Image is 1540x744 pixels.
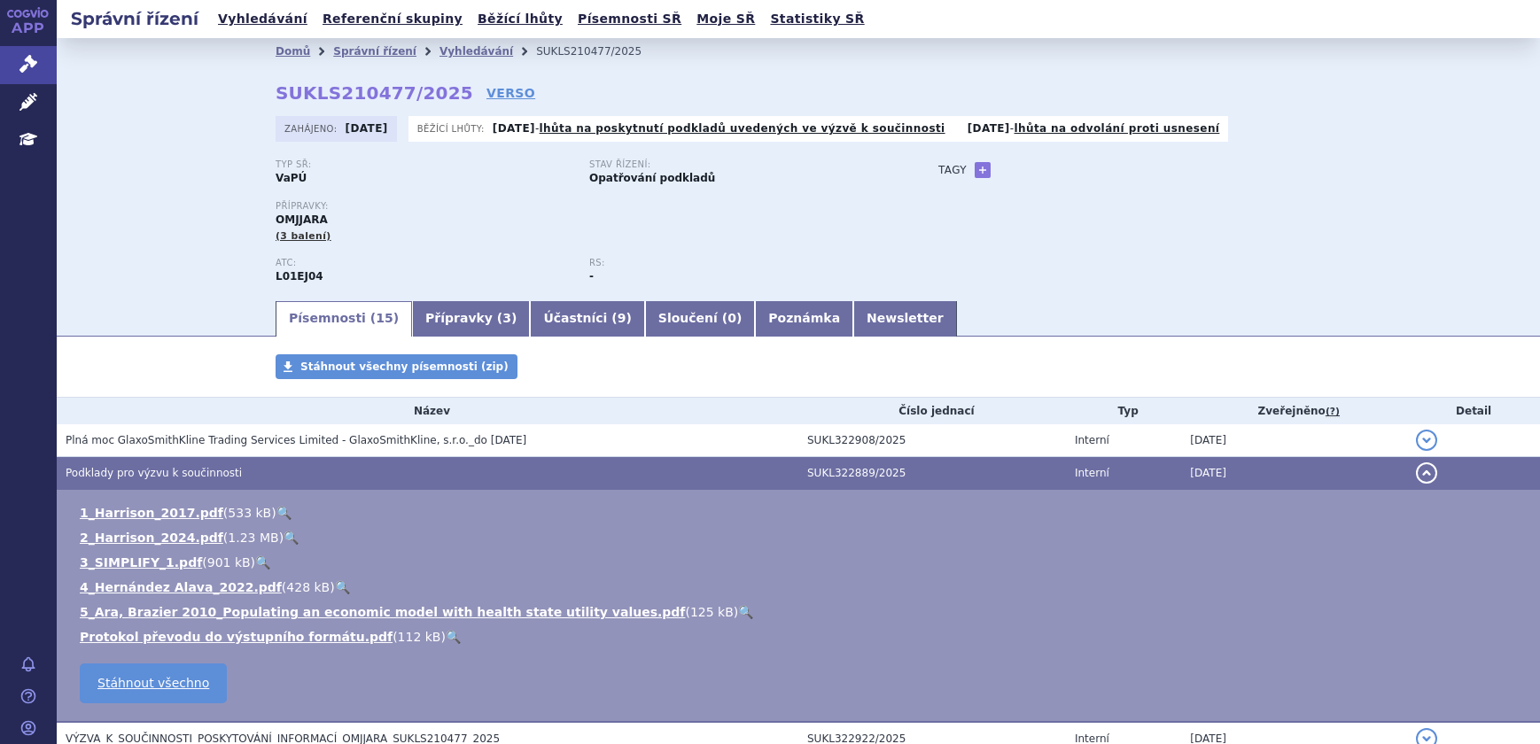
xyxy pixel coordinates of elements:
[486,84,535,102] a: VERSO
[276,354,517,379] a: Stáhnout všechny písemnosti (zip)
[276,301,412,337] a: Písemnosti (15)
[80,554,1522,571] li: ( )
[765,7,869,31] a: Statistiky SŘ
[690,605,734,619] span: 125 kB
[276,172,307,184] strong: VaPÚ
[798,424,1066,457] td: SUKL322908/2025
[376,311,393,325] span: 15
[276,230,331,242] span: (3 balení)
[589,172,715,184] strong: Opatřování podkladů
[417,121,488,136] span: Běžící lhůty:
[412,301,530,337] a: Přípravky (3)
[968,121,1220,136] p: -
[66,467,242,479] span: Podklady pro výzvu k součinnosti
[80,603,1522,621] li: ( )
[317,7,468,31] a: Referenční skupiny
[536,38,665,65] li: SUKLS210477/2025
[589,159,885,170] p: Stav řízení:
[446,630,461,644] a: 🔍
[1075,467,1109,479] span: Interní
[80,630,393,644] a: Protokol převodu do výstupního formátu.pdf
[276,506,292,520] a: 🔍
[975,162,991,178] a: +
[335,580,350,594] a: 🔍
[276,270,323,283] strong: MOMELOTINIB
[589,258,885,268] p: RS:
[57,6,213,31] h2: Správní řízení
[276,82,473,104] strong: SUKLS210477/2025
[80,628,1522,646] li: ( )
[80,529,1522,546] li: ( )
[66,434,526,446] span: Plná moc GlaxoSmithKline Trading Services Limited - GlaxoSmithKline, s.r.o._do 28.5.2026
[80,506,223,520] a: 1_Harrison_2017.pdf
[80,531,223,545] a: 2_Harrison_2024.pdf
[727,311,736,325] span: 0
[738,605,753,619] a: 🔍
[1416,462,1437,484] button: detail
[493,122,535,135] strong: [DATE]
[755,301,853,337] a: Poznámka
[300,360,509,373] span: Stáhnout všechny písemnosti (zip)
[798,398,1066,424] th: Číslo jednací
[502,311,511,325] span: 3
[284,531,299,545] a: 🔍
[57,398,798,424] th: Název
[540,122,945,135] a: lhůta na poskytnutí podkladů uvedených ve výzvě k součinnosti
[284,121,340,136] span: Zahájeno:
[439,45,513,58] a: Vyhledávání
[80,504,1522,522] li: ( )
[618,311,626,325] span: 9
[228,506,271,520] span: 533 kB
[276,258,572,268] p: ATC:
[1066,398,1181,424] th: Typ
[1181,398,1407,424] th: Zveřejněno
[80,555,202,570] a: 3_SIMPLIFY_1.pdf
[1075,434,1109,446] span: Interní
[572,7,687,31] a: Písemnosti SŘ
[645,301,755,337] a: Sloučení (0)
[207,555,251,570] span: 901 kB
[276,45,310,58] a: Domů
[853,301,957,337] a: Newsletter
[1014,122,1219,135] a: lhůta na odvolání proti usnesení
[1326,406,1340,418] abbr: (?)
[472,7,568,31] a: Běžící lhůty
[255,555,270,570] a: 🔍
[276,201,903,212] p: Přípravky:
[80,663,227,703] a: Stáhnout všechno
[333,45,416,58] a: Správní řízení
[530,301,644,337] a: Účastníci (9)
[80,605,685,619] a: 5_Ara, Brazier 2010_Populating an economic model with health state utility values.pdf
[493,121,945,136] p: -
[938,159,967,181] h3: Tagy
[398,630,441,644] span: 112 kB
[589,270,594,283] strong: -
[1416,430,1437,451] button: detail
[346,122,388,135] strong: [DATE]
[968,122,1010,135] strong: [DATE]
[1181,424,1407,457] td: [DATE]
[228,531,278,545] span: 1.23 MB
[691,7,760,31] a: Moje SŘ
[80,580,282,594] a: 4_Hernández Alava_2022.pdf
[286,580,330,594] span: 428 kB
[798,457,1066,490] td: SUKL322889/2025
[276,159,572,170] p: Typ SŘ:
[1407,398,1540,424] th: Detail
[213,7,313,31] a: Vyhledávání
[1181,457,1407,490] td: [DATE]
[276,213,328,226] span: OMJJARA
[80,578,1522,596] li: ( )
